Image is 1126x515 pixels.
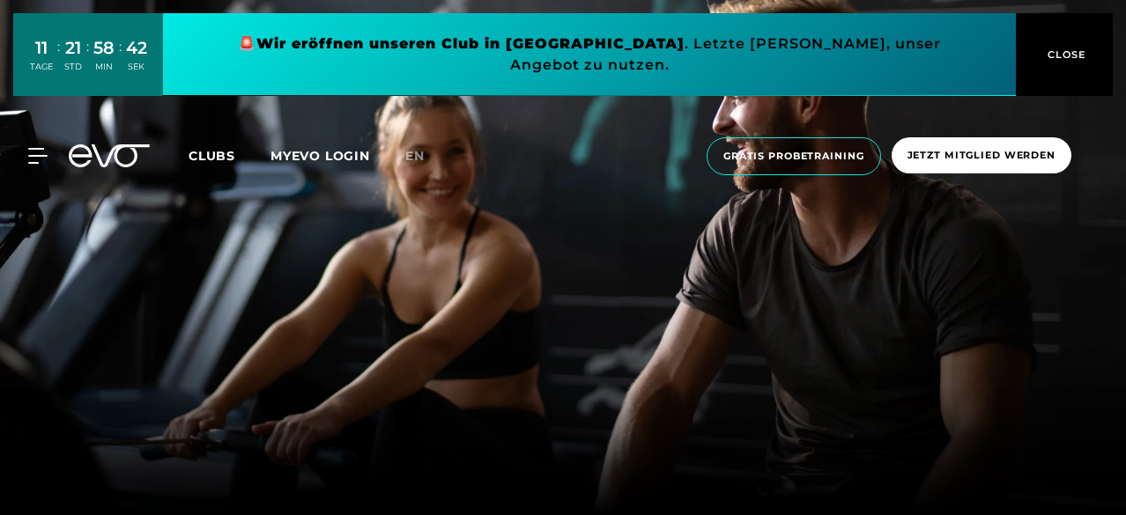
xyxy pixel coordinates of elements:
[1043,47,1086,63] span: CLOSE
[119,37,122,84] div: :
[270,148,370,164] a: MYEVO LOGIN
[886,137,1077,175] a: Jetzt Mitglied werden
[405,146,446,166] a: en
[30,61,53,73] div: TAGE
[57,37,60,84] div: :
[93,35,115,61] div: 58
[93,61,115,73] div: MIN
[30,35,53,61] div: 11
[189,147,270,164] a: Clubs
[907,148,1056,163] span: Jetzt Mitglied werden
[189,148,235,164] span: Clubs
[126,35,147,61] div: 42
[701,137,886,175] a: Gratis Probetraining
[64,35,82,61] div: 21
[723,149,864,164] span: Gratis Probetraining
[86,37,89,84] div: :
[405,148,425,164] span: en
[1016,13,1113,96] button: CLOSE
[126,61,147,73] div: SEK
[64,61,82,73] div: STD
